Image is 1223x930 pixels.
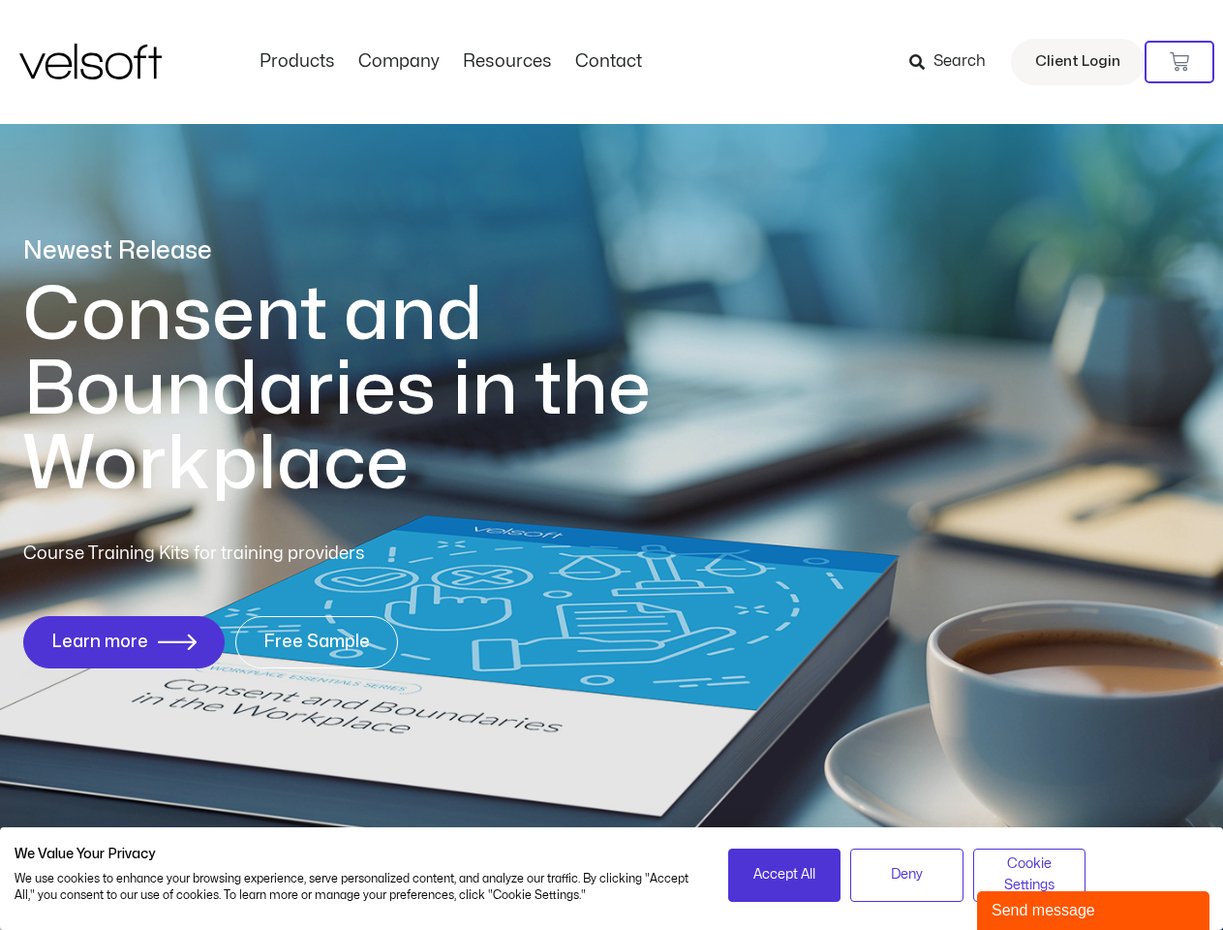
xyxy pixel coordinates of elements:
h2: We Value Your Privacy [15,846,699,863]
button: Deny all cookies [850,849,963,902]
nav: Menu [248,51,654,73]
a: CompanyMenu Toggle [347,51,451,73]
a: Learn more [23,616,225,668]
span: Learn more [51,633,148,652]
p: Newest Release [23,234,730,268]
a: ProductsMenu Toggle [248,51,347,73]
iframe: chat widget [977,887,1213,930]
a: ContactMenu Toggle [564,51,654,73]
span: Free Sample [263,633,370,652]
span: Cookie Settings [986,853,1074,897]
button: Adjust cookie preferences [973,849,1086,902]
button: Accept all cookies [728,849,841,902]
p: We use cookies to enhance your browsing experience, serve personalized content, and analyze our t... [15,871,699,904]
a: ResourcesMenu Toggle [451,51,564,73]
a: Free Sample [235,616,398,668]
span: Search [933,49,986,75]
a: Client Login [1011,39,1145,85]
p: Course Training Kits for training providers [23,541,505,568]
span: Client Login [1035,49,1120,75]
h1: Consent and Boundaries in the Workplace [23,278,730,502]
span: Accept All [753,864,815,885]
a: Search [909,46,999,78]
span: Deny [891,864,923,885]
img: Velsoft Training Materials [19,44,162,79]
